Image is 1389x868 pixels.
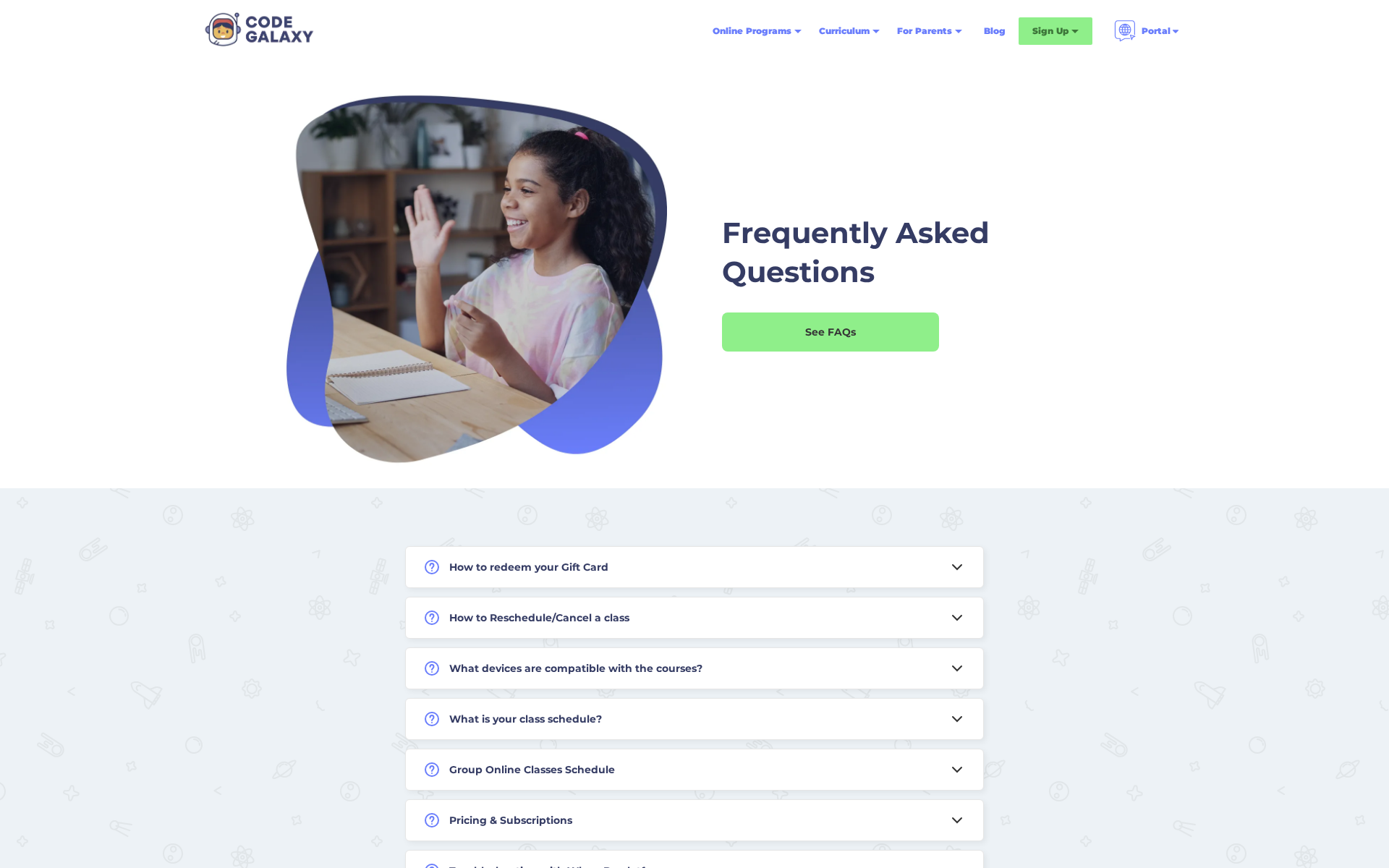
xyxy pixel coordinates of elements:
a: Blog [975,18,1014,44]
div: See FAQs [722,325,939,339]
div: Portal [1142,24,1171,38]
div: Curriculum [819,24,870,38]
h1: Frequently Asked Questions [722,213,1011,291]
h4: Group Online Classes Schedule [449,761,615,778]
a: See FAQs [722,312,939,352]
div: For Parents [897,24,952,38]
h4: How to redeem your Gift Card [449,558,608,576]
img: Frequently Asked Questions [284,91,666,473]
h4: What is your class schedule? [449,710,602,728]
h4: How to Reschedule/Cancel a class [449,609,629,626]
div: Sign Up [1032,24,1069,38]
h4: Pricing & Subscriptions [449,812,572,829]
div: Online Programs [713,24,791,38]
h4: What devices are compatible with the courses? [449,660,702,677]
